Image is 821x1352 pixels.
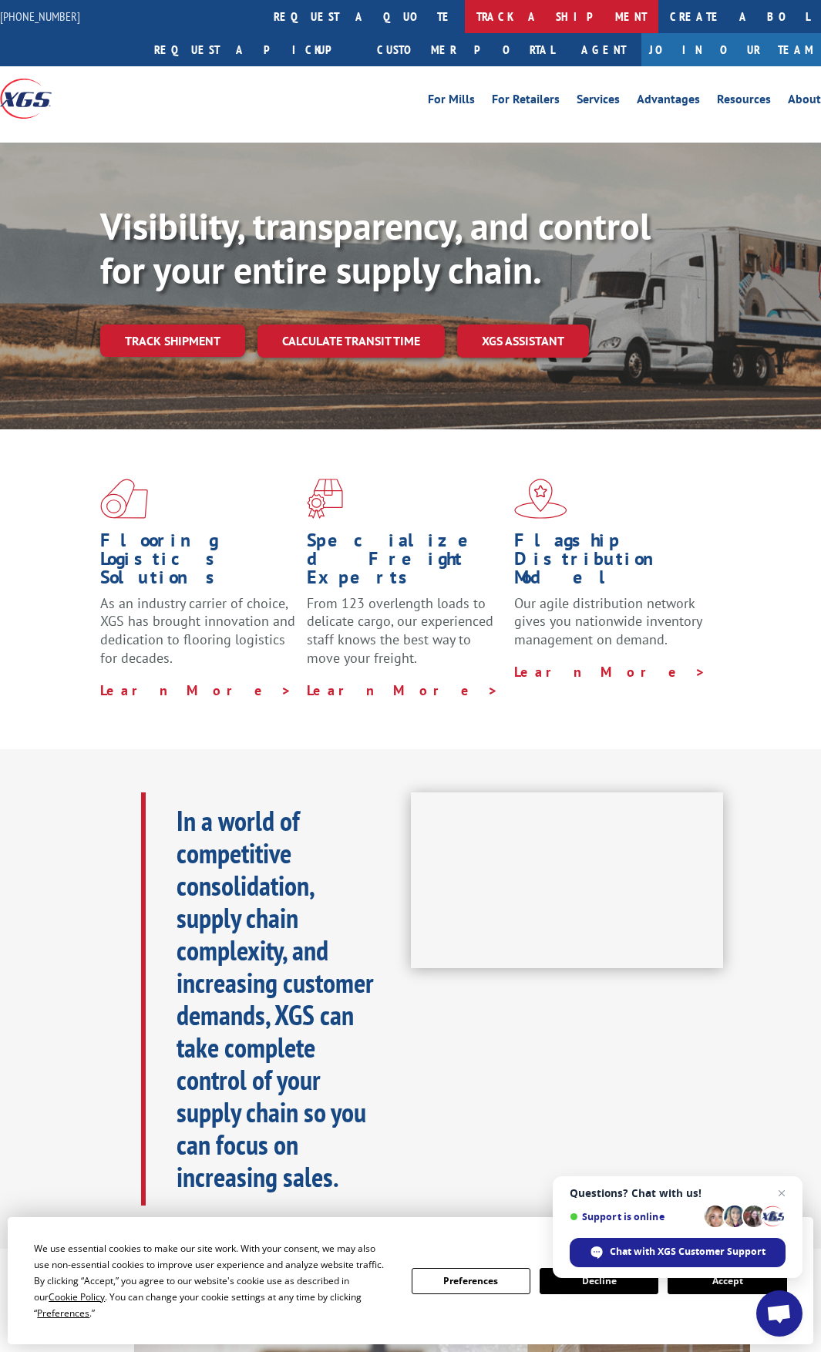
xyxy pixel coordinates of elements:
[514,531,709,594] h1: Flagship Distribution Model
[100,681,292,699] a: Learn More >
[100,325,245,357] a: Track shipment
[577,93,620,110] a: Services
[100,202,651,294] b: Visibility, transparency, and control for your entire supply chain.
[717,93,771,110] a: Resources
[756,1290,802,1337] a: Open chat
[457,325,589,358] a: XGS ASSISTANT
[566,33,641,66] a: Agent
[540,1268,658,1294] button: Decline
[49,1290,105,1303] span: Cookie Policy
[143,33,365,66] a: Request a pickup
[307,594,502,681] p: From 123 overlength loads to delicate cargo, our experienced staff knows the best way to move you...
[570,1238,786,1267] span: Chat with XGS Customer Support
[641,33,821,66] a: Join Our Team
[610,1245,765,1259] span: Chat with XGS Customer Support
[365,33,566,66] a: Customer Portal
[668,1268,786,1294] button: Accept
[37,1307,89,1320] span: Preferences
[514,663,706,681] a: Learn More >
[412,1268,530,1294] button: Preferences
[177,802,374,1195] b: In a world of competitive consolidation, supply chain complexity, and increasing customer demands...
[257,325,445,358] a: Calculate transit time
[411,792,724,968] iframe: XGS Logistics Solutions
[788,93,821,110] a: About
[307,531,502,594] h1: Specialized Freight Experts
[100,479,148,519] img: xgs-icon-total-supply-chain-intelligence-red
[428,93,475,110] a: For Mills
[570,1211,699,1223] span: Support is online
[492,93,560,110] a: For Retailers
[570,1187,786,1199] span: Questions? Chat with us!
[514,594,702,649] span: Our agile distribution network gives you nationwide inventory management on demand.
[514,479,567,519] img: xgs-icon-flagship-distribution-model-red
[100,531,295,594] h1: Flooring Logistics Solutions
[307,681,499,699] a: Learn More >
[8,1217,813,1344] div: Cookie Consent Prompt
[100,594,295,667] span: As an industry carrier of choice, XGS has brought innovation and dedication to flooring logistics...
[307,479,343,519] img: xgs-icon-focused-on-flooring-red
[637,93,700,110] a: Advantages
[34,1240,392,1321] div: We use essential cookies to make our site work. With your consent, we may also use non-essential ...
